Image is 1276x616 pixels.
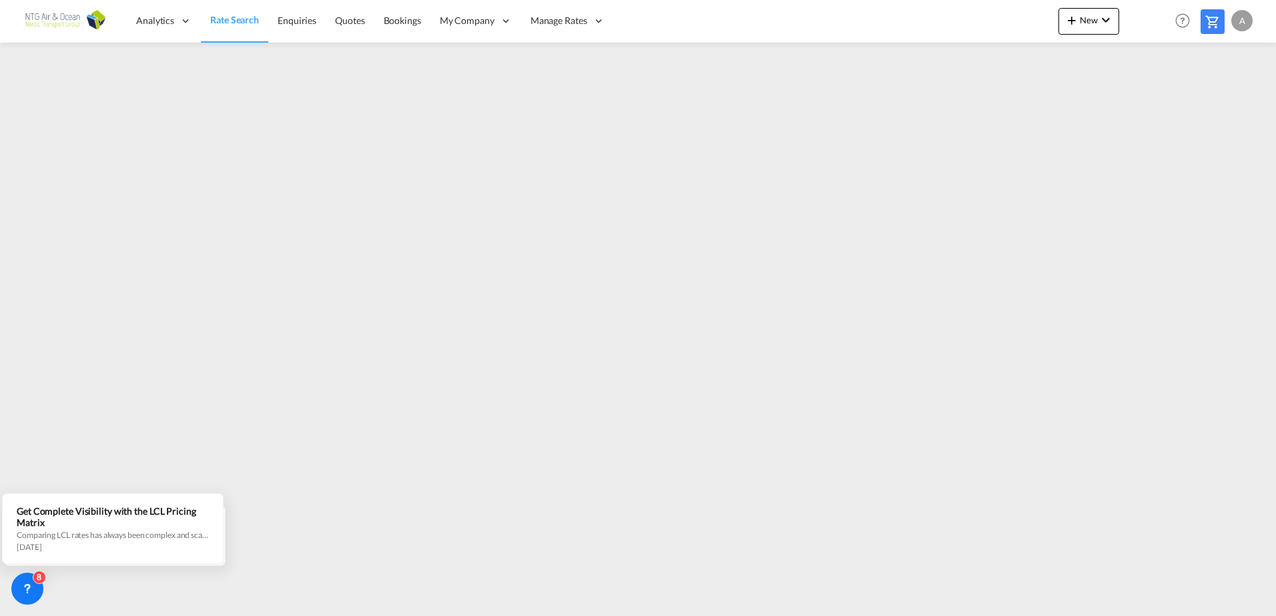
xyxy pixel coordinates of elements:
[1231,10,1253,31] div: A
[335,15,364,26] span: Quotes
[1171,9,1201,33] div: Help
[531,14,587,27] span: Manage Rates
[1064,15,1114,25] span: New
[440,14,495,27] span: My Company
[1058,8,1119,35] button: icon-plus 400-fgNewicon-chevron-down
[278,15,316,26] span: Enquiries
[1171,9,1194,32] span: Help
[1064,12,1080,28] md-icon: icon-plus 400-fg
[20,6,110,36] img: e656f910b01211ecad38b5b032e214e6.png
[1098,12,1114,28] md-icon: icon-chevron-down
[384,15,421,26] span: Bookings
[136,14,174,27] span: Analytics
[210,14,259,25] span: Rate Search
